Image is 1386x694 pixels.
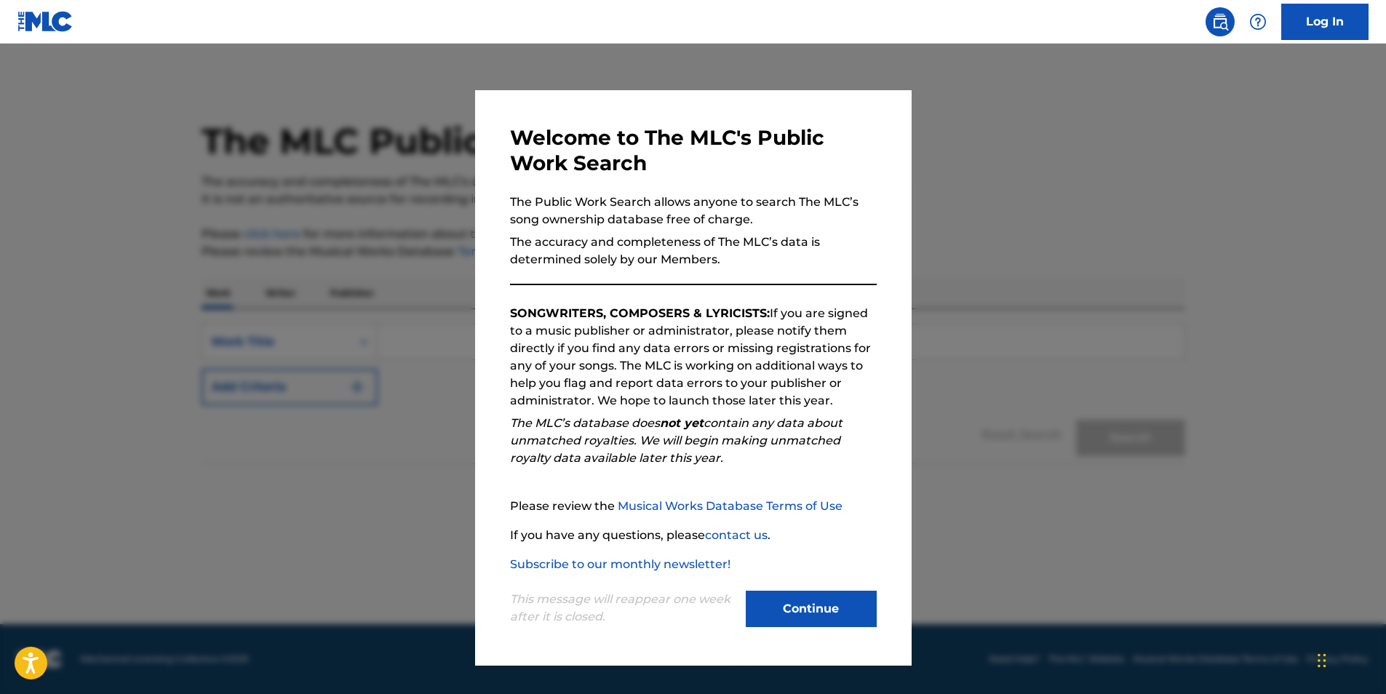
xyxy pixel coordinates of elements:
[510,125,877,176] h3: Welcome to The MLC's Public Work Search
[510,305,877,410] p: If you are signed to a music publisher or administrator, please notify them directly if you find ...
[510,498,877,515] p: Please review the
[510,306,770,320] strong: SONGWRITERS, COMPOSERS & LYRICISTS:
[510,194,877,228] p: The Public Work Search allows anyone to search The MLC’s song ownership database free of charge.
[1313,624,1386,694] iframe: Chat Widget
[1211,13,1229,31] img: search
[746,591,877,627] button: Continue
[1243,7,1273,36] div: Help
[17,11,73,32] img: MLC Logo
[510,591,737,626] p: This message will reappear one week after it is closed.
[510,557,730,571] a: Subscribe to our monthly newsletter!
[1313,624,1386,694] div: チャットウィジェット
[510,527,877,544] p: If you have any questions, please .
[1318,639,1326,682] div: ドラッグ
[660,416,704,430] strong: not yet
[510,416,843,465] em: The MLC’s database does contain any data about unmatched royalties. We will begin making unmatche...
[510,234,877,268] p: The accuracy and completeness of The MLC’s data is determined solely by our Members.
[618,499,843,513] a: Musical Works Database Terms of Use
[1281,4,1369,40] a: Log In
[1206,7,1235,36] a: Public Search
[1249,13,1267,31] img: help
[705,528,768,542] a: contact us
